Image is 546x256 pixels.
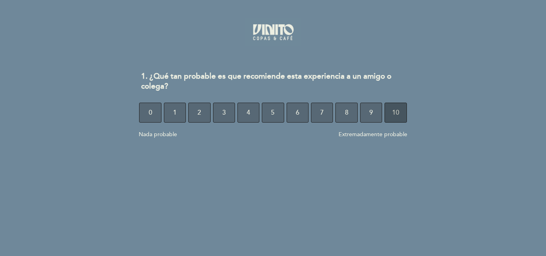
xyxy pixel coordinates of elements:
[392,101,399,124] span: 10
[385,103,407,123] button: 10
[135,67,411,96] div: 1. ¿Qué tan probable es que recomiende esta experiencia a un amigo o colega?
[271,101,275,124] span: 5
[222,101,226,124] span: 3
[149,101,152,124] span: 0
[287,103,309,123] button: 6
[311,103,333,123] button: 7
[237,103,259,123] button: 4
[139,103,161,123] button: 0
[188,103,210,123] button: 2
[296,101,299,124] span: 6
[245,18,301,46] img: header_1746393216.jpeg
[345,101,349,124] span: 8
[262,103,284,123] button: 5
[213,103,235,123] button: 3
[320,101,324,124] span: 7
[335,103,357,123] button: 8
[360,103,382,123] button: 9
[197,101,201,124] span: 2
[173,101,177,124] span: 1
[247,101,250,124] span: 4
[339,131,407,138] span: Extremadamente probable
[139,131,177,138] span: Nada probable
[164,103,186,123] button: 1
[369,101,373,124] span: 9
